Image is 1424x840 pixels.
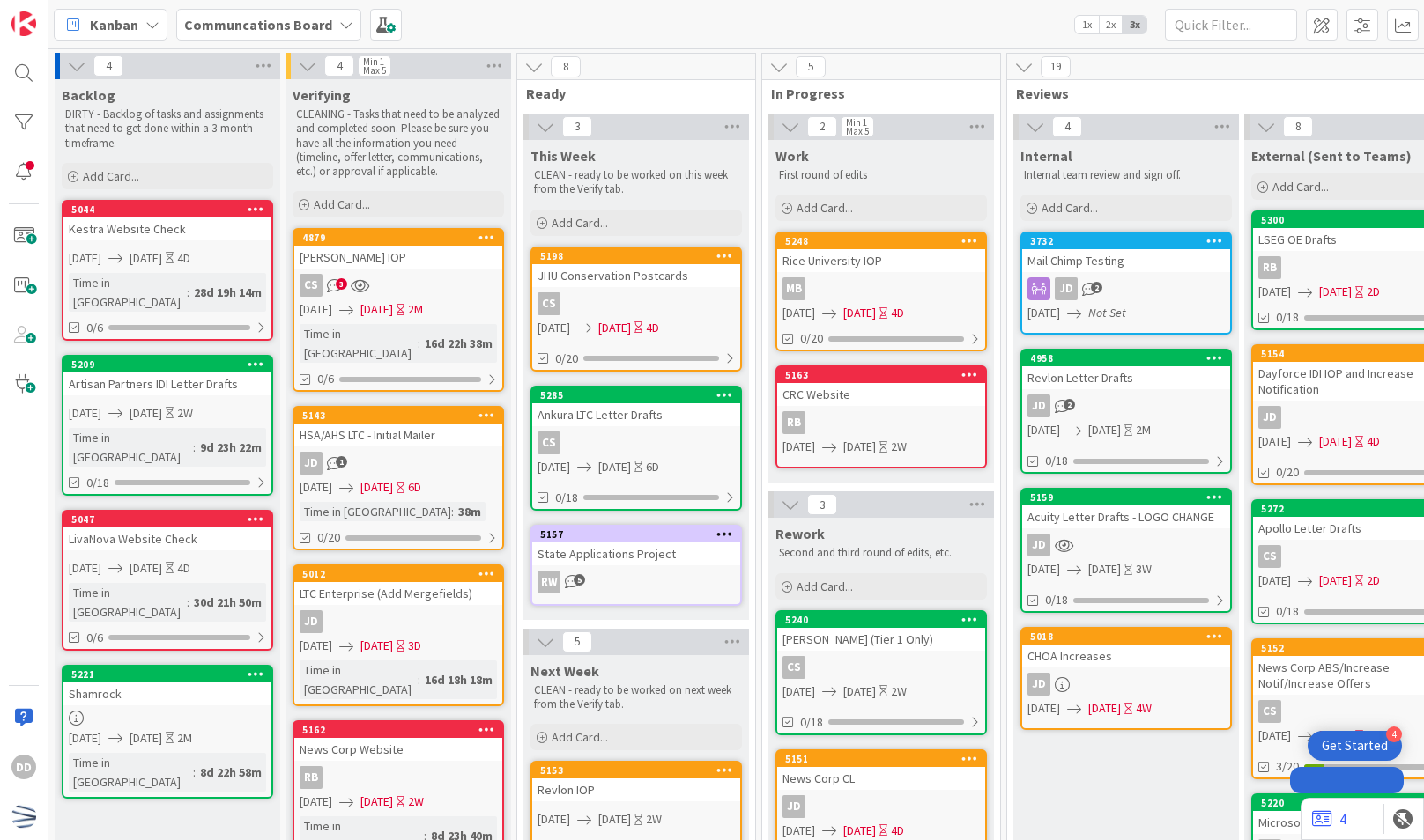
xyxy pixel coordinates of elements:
div: RB [782,411,805,434]
span: [DATE] [1088,560,1121,578]
div: 5047 [63,512,271,527]
div: CS [532,292,740,315]
div: 5198JHU Conservation Postcards [532,248,740,287]
div: 2W [891,438,907,456]
span: Kanban [90,14,138,35]
div: 5198 [540,250,740,262]
span: 0/18 [1276,602,1299,621]
span: Rework [775,525,825,542]
span: [DATE] [598,810,631,829]
div: Max 5 [846,127,869,136]
span: [DATE] [300,478,332,497]
span: [DATE] [1258,571,1291,590]
div: 5151 [777,751,985,767]
span: : [187,593,189,612]
input: Quick Filter... [1165,9,1297,41]
div: 5012LTC Enterprise (Add Mergefields) [294,566,502,605]
div: Time in [GEOGRAPHIC_DATA] [69,753,193,792]
span: [DATE] [843,438,876,456]
div: 2M [1136,421,1151,439]
div: 5018 [1030,630,1230,643]
span: [DATE] [300,792,332,811]
div: 3732 [1022,233,1230,249]
div: 4 [1386,726,1402,742]
div: 5240 [777,612,985,628]
div: RW [532,571,740,593]
span: 4 [324,55,354,77]
span: 0/20 [555,350,578,368]
span: 19 [1041,56,1071,77]
div: 4D [646,319,659,337]
div: Min 1 [846,118,867,127]
div: 5153Revlon IOP [532,763,740,801]
span: [DATE] [130,249,162,268]
span: [DATE] [598,458,631,476]
span: [DATE] [1027,699,1060,718]
div: CS [538,431,560,454]
div: RB [1258,256,1281,279]
div: 5143 [294,408,502,424]
span: 2 [1091,282,1102,293]
span: Add Card... [314,196,370,212]
span: [DATE] [360,300,393,319]
span: [DATE] [300,637,332,655]
span: Ready [526,85,733,102]
div: 4879[PERSON_NAME] IOP [294,230,502,269]
span: [DATE] [1258,432,1291,451]
span: In Progress [771,85,978,102]
div: LivaNova Website Check [63,527,271,550]
div: CS [1258,545,1281,568]
div: Time in [GEOGRAPHIC_DATA] [69,273,187,312]
span: [DATE] [69,404,101,423]
div: 4D [177,249,190,268]
span: This Week [530,147,596,165]
div: 2M [177,729,192,748]
span: [DATE] [1258,283,1291,301]
div: Time in [GEOGRAPHIC_DATA] [300,660,418,699]
span: 0/20 [1276,463,1299,482]
div: JD [294,452,502,475]
p: First round of edits [779,168,983,182]
div: 4D [1367,432,1380,451]
span: : [418,334,420,353]
span: 2x [1099,16,1123,33]
span: [DATE] [538,810,570,829]
div: 5209 [63,357,271,372]
span: 0/18 [1276,308,1299,327]
div: 28d 19h 14m [189,283,266,302]
div: Acuity Letter Drafts - LOGO CHANGE [1022,505,1230,528]
span: 0/18 [555,489,578,507]
div: 5012 [294,566,502,582]
span: 0/20 [800,329,823,348]
div: 6D [646,458,659,476]
div: RW [538,571,560,593]
span: 2 [807,116,837,137]
p: Internal team review and sign off. [1024,168,1228,182]
span: 1x [1075,16,1099,33]
div: JD [1027,394,1050,417]
div: JD [1055,277,1078,300]
div: 4958 [1022,350,1230,366]
div: CS [300,274,323,297]
span: [DATE] [538,458,570,476]
span: [DATE] [1027,304,1060,322]
span: [DATE] [1319,726,1352,745]
div: 5047LivaNova Website Check [63,512,271,550]
div: JD [300,452,323,475]
div: 5012 [302,568,502,580]
span: 3/20 [1276,757,1299,776]
b: Communcations Board [184,16,332,33]
span: 3 [562,116,592,137]
div: CS [777,656,985,679]
div: 5240[PERSON_NAME] (Tier 1 Only) [777,612,985,651]
span: 8 [1283,116,1313,137]
div: JHU Conservation Postcards [532,264,740,287]
div: 5157 [532,527,740,542]
span: Next Week [530,662,599,680]
div: 2M [408,300,423,319]
span: 3x [1123,16,1146,33]
div: Open Get Started checklist, remaining modules: 4 [1308,731,1402,761]
div: LTC Enterprise (Add Mergefields) [294,582,502,605]
span: [DATE] [843,304,876,322]
div: 2W [408,792,424,811]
